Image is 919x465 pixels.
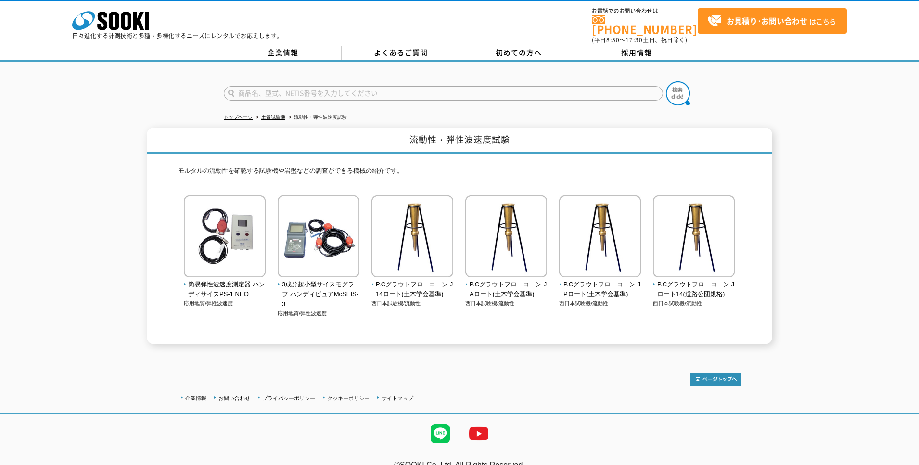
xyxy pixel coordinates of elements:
img: P.Cグラウトフローコーン JAロート(土木学会基準) [465,195,547,280]
a: 企業情報 [185,395,206,401]
p: 日々進化する計測技術と多種・多様化するニーズにレンタルでお応えします。 [72,33,283,39]
span: 初めての方へ [496,47,542,58]
p: 応用地質/弾性波速度 [184,299,266,308]
p: 応用地質/弾性波速度 [278,310,360,318]
span: はこちら [707,14,836,28]
span: P.Cグラウトフローコーン JPロート(土木学会基準) [559,280,641,300]
span: P.Cグラウトフローコーン JAロート(土木学会基準) [465,280,548,300]
a: [PHONE_NUMBER] [592,15,698,35]
img: P.Cグラウトフローコーン JPロート(土木学会基準) [559,195,641,280]
input: 商品名、型式、NETIS番号を入力してください [224,86,663,101]
span: 3成分超小型サイスモグラフ ハンディビュアMcSEIS-3 [278,280,360,310]
a: サイトマップ [382,395,413,401]
a: 3成分超小型サイスモグラフ ハンディビュアMcSEIS-3 [278,271,360,310]
span: 8:50 [606,36,620,44]
img: P.Cグラウトフローコーン J14ロート(土木学会基準) [371,195,453,280]
a: 簡易弾性波速度測定器 ハンディサイスPS-1 NEO [184,271,266,299]
img: YouTube [459,414,498,453]
h1: 流動性・弾性波速度試験 [147,128,772,154]
img: トップページへ [690,373,741,386]
a: プライバシーポリシー [262,395,315,401]
img: btn_search.png [666,81,690,105]
span: (平日 ～ 土日、祝日除く) [592,36,687,44]
a: お見積り･お問い合わせはこちら [698,8,847,34]
a: よくあるご質問 [342,46,459,60]
img: LINE [421,414,459,453]
img: 3成分超小型サイスモグラフ ハンディビュアMcSEIS-3 [278,195,359,280]
a: P.Cグラウトフローコーン J14ロート(土木学会基準) [371,271,454,299]
p: 西日本試験機/流動性 [465,299,548,308]
a: 採用情報 [577,46,695,60]
a: 企業情報 [224,46,342,60]
a: P.Cグラウトフローコーン Jロート14(道路公団規格) [653,271,735,299]
span: 17:30 [625,36,643,44]
a: 初めての方へ [459,46,577,60]
a: クッキーポリシー [327,395,370,401]
li: 流動性・弾性波速度試験 [287,113,347,123]
span: 簡易弾性波速度測定器 ハンディサイスPS-1 NEO [184,280,266,300]
a: 土質試験機 [261,115,285,120]
span: P.Cグラウトフローコーン J14ロート(土木学会基準) [371,280,454,300]
p: 西日本試験機/流動性 [653,299,735,308]
img: P.Cグラウトフローコーン Jロート14(道路公団規格) [653,195,735,280]
a: P.Cグラウトフローコーン JPロート(土木学会基準) [559,271,641,299]
p: 西日本試験機/流動性 [559,299,641,308]
strong: お見積り･お問い合わせ [727,15,807,26]
p: 西日本試験機/流動性 [371,299,454,308]
a: P.Cグラウトフローコーン JAロート(土木学会基準) [465,271,548,299]
img: 簡易弾性波速度測定器 ハンディサイスPS-1 NEO [184,195,266,280]
p: モルタルの流動性を確認する試験機や岩盤などの調査ができる機械の紹介です。 [178,166,741,181]
a: トップページ [224,115,253,120]
span: P.Cグラウトフローコーン Jロート14(道路公団規格) [653,280,735,300]
span: お電話でのお問い合わせは [592,8,698,14]
a: お問い合わせ [218,395,250,401]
